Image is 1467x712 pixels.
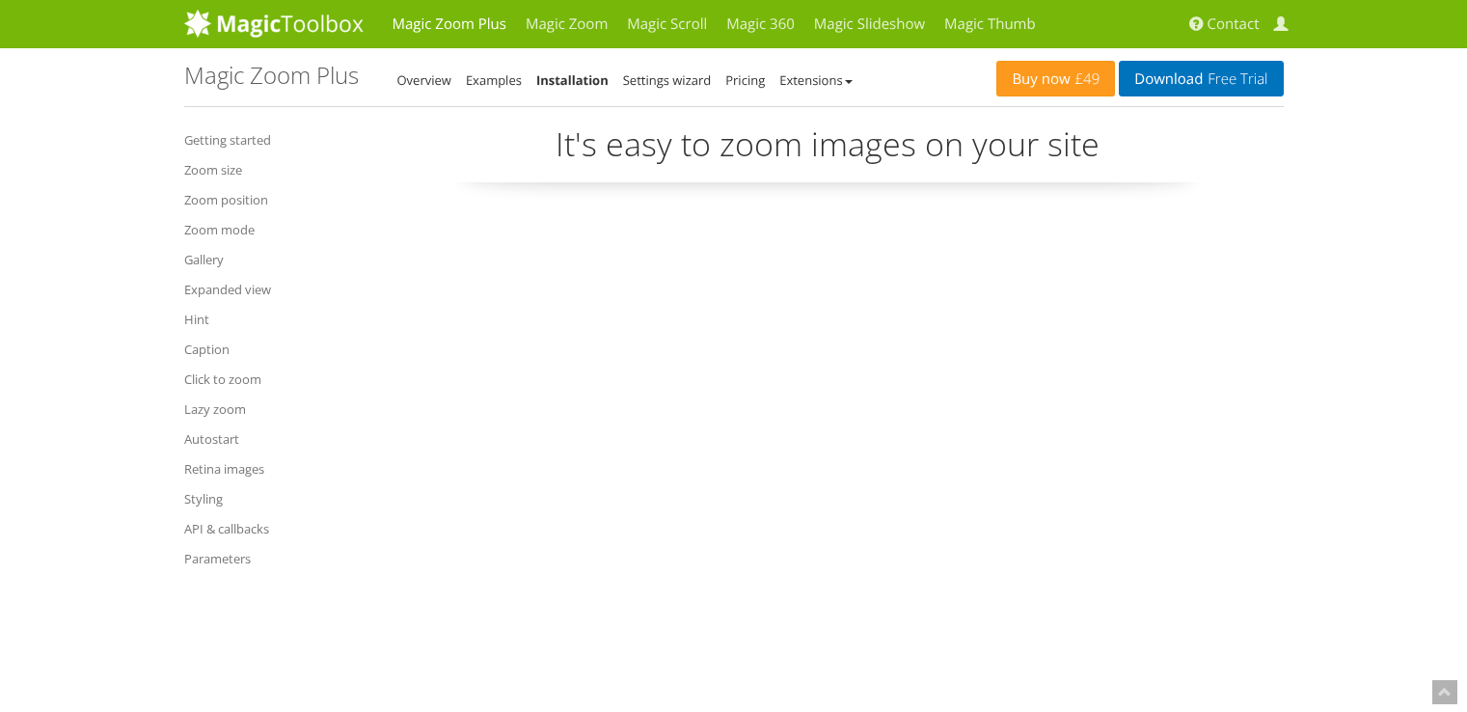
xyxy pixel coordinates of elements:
a: Zoom mode [184,218,343,241]
a: Styling [184,487,343,510]
a: Expanded view [184,278,343,301]
a: Pricing [725,71,765,89]
p: It's easy to zoom images on your site [372,122,1284,182]
a: Installation [536,71,609,89]
a: Zoom size [184,158,343,181]
a: Retina images [184,457,343,480]
a: Extensions [779,71,852,89]
span: Contact [1208,14,1260,34]
img: MagicToolbox.com - Image tools for your website [184,9,364,38]
a: Examples [466,71,522,89]
a: Settings wizard [623,71,712,89]
a: Overview [397,71,451,89]
a: Autostart [184,427,343,451]
h1: Magic Zoom Plus [184,63,359,88]
a: Caption [184,338,343,361]
a: Click to zoom [184,368,343,391]
a: Lazy zoom [184,397,343,421]
a: Parameters [184,547,343,570]
a: Gallery [184,248,343,271]
a: DownloadFree Trial [1119,61,1283,96]
span: £49 [1071,71,1100,87]
a: Zoom position [184,188,343,211]
span: Free Trial [1203,71,1267,87]
a: Hint [184,308,343,331]
a: Getting started [184,128,343,151]
a: API & callbacks [184,517,343,540]
a: Buy now£49 [996,61,1115,96]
